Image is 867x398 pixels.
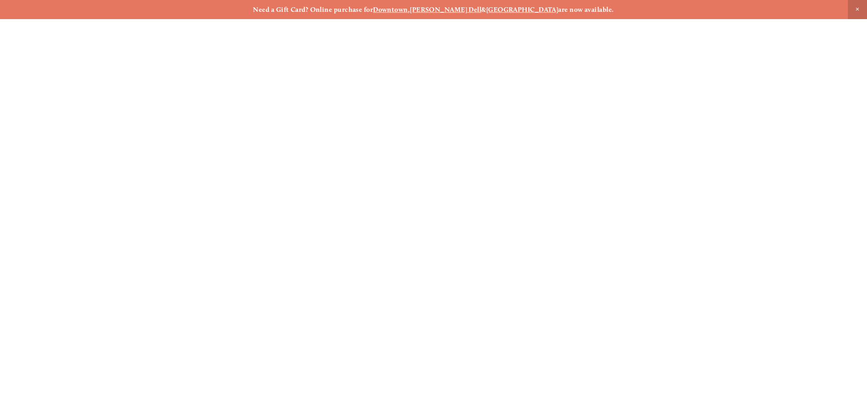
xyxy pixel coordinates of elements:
[408,5,410,14] strong: ,
[558,5,614,14] strong: are now available.
[486,5,559,14] a: [GEOGRAPHIC_DATA]
[481,5,486,14] strong: &
[410,5,481,14] a: [PERSON_NAME] Dell
[253,5,373,14] strong: Need a Gift Card? Online purchase for
[373,5,408,14] a: Downtown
